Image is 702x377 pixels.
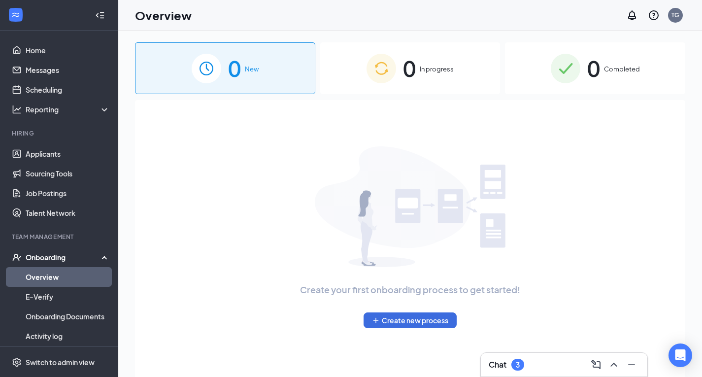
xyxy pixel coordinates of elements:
svg: Analysis [12,104,22,114]
a: E-Verify [26,287,110,307]
svg: Settings [12,357,22,367]
h1: Overview [135,7,192,24]
span: New [245,64,259,74]
a: Overview [26,267,110,287]
svg: Notifications [626,9,638,21]
a: Home [26,40,110,60]
span: 0 [403,51,416,85]
div: Switch to admin view [26,357,95,367]
svg: WorkstreamLogo [11,10,21,20]
svg: ComposeMessage [590,359,602,371]
button: ComposeMessage [588,357,604,373]
svg: ChevronUp [608,359,620,371]
svg: Collapse [95,10,105,20]
a: Sourcing Tools [26,164,110,183]
div: Onboarding [26,252,101,262]
div: Hiring [12,129,108,137]
span: In progress [420,64,454,74]
div: Open Intercom Messenger [669,343,692,367]
svg: UserCheck [12,252,22,262]
a: Job Postings [26,183,110,203]
a: Applicants [26,144,110,164]
button: Minimize [624,357,639,373]
a: Scheduling [26,80,110,100]
span: 0 [587,51,600,85]
button: PlusCreate new process [364,312,457,328]
svg: QuestionInfo [648,9,660,21]
div: TG [671,11,679,19]
a: Onboarding Documents [26,307,110,326]
div: 3 [516,361,520,369]
a: Talent Network [26,203,110,223]
div: Team Management [12,233,108,241]
a: Messages [26,60,110,80]
svg: Minimize [626,359,637,371]
span: 0 [228,51,241,85]
a: Activity log [26,326,110,346]
h3: Chat [489,359,506,370]
span: Create your first onboarding process to get started! [300,283,520,297]
button: ChevronUp [606,357,622,373]
div: Reporting [26,104,110,114]
span: Completed [604,64,640,74]
svg: Plus [372,316,380,324]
